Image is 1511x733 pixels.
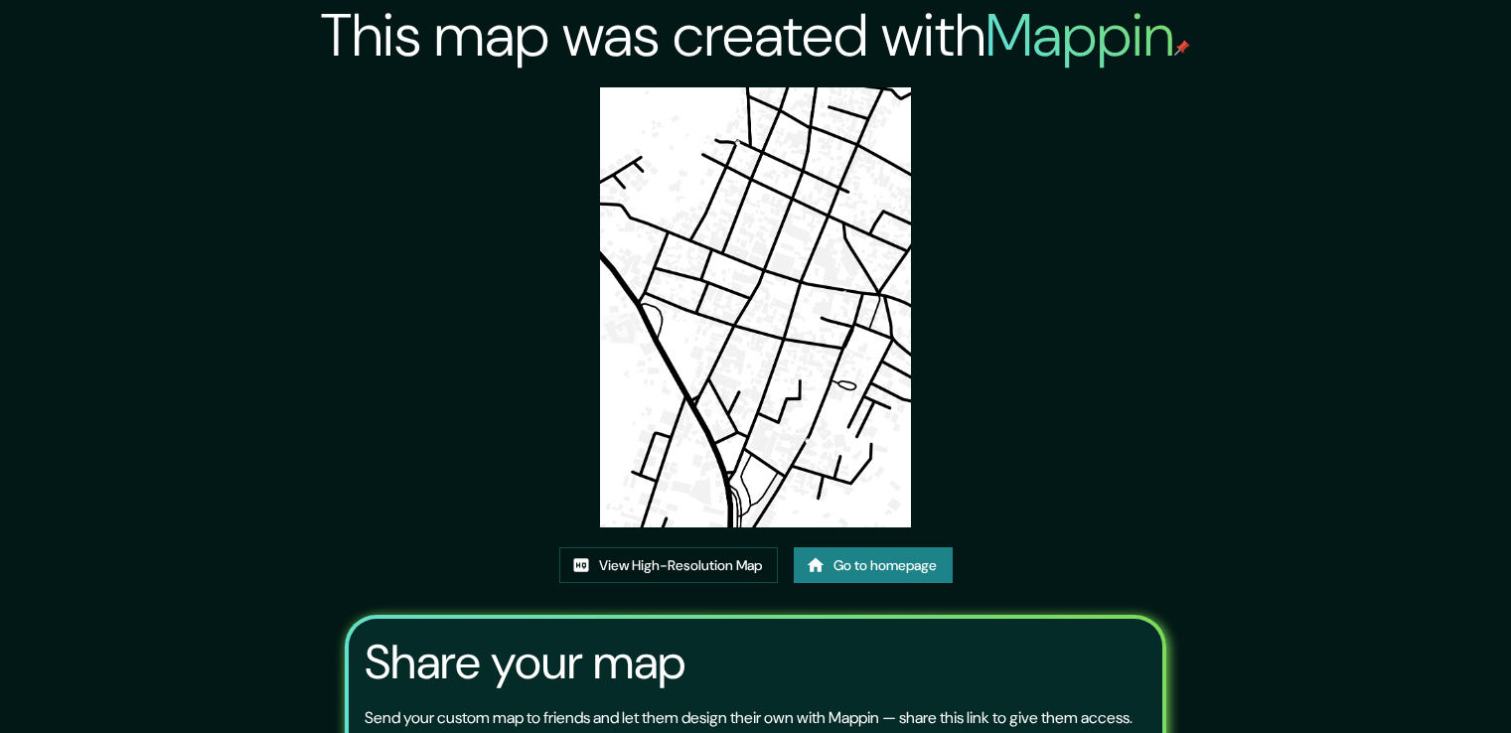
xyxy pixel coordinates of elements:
[1334,656,1489,711] iframe: Help widget launcher
[600,87,911,527] img: created-map
[559,547,778,584] a: View High-Resolution Map
[794,547,953,584] a: Go to homepage
[365,706,1133,730] p: Send your custom map to friends and let them design their own with Mappin — share this link to gi...
[365,635,685,690] h3: Share your map
[1174,40,1190,56] img: mappin-pin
